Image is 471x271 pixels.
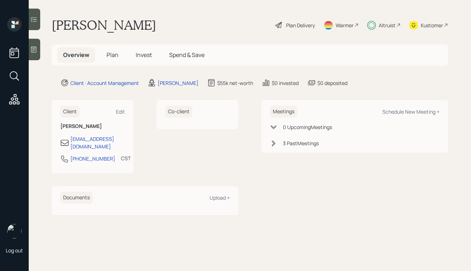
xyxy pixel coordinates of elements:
[217,79,253,87] div: $55k net-worth
[121,154,131,162] div: CST
[283,139,319,147] div: 3 Past Meeting s
[270,106,297,118] h6: Meetings
[6,247,23,254] div: Log out
[60,192,93,204] h6: Documents
[169,51,205,59] span: Spend & Save
[421,22,443,29] div: Kustomer
[116,108,125,115] div: Edit
[70,155,115,162] div: [PHONE_NUMBER]
[52,17,156,33] h1: [PERSON_NAME]
[286,22,315,29] div: Plan Delivery
[158,79,199,87] div: [PERSON_NAME]
[283,123,332,131] div: 0 Upcoming Meeting s
[70,135,125,150] div: [EMAIL_ADDRESS][DOMAIN_NAME]
[136,51,152,59] span: Invest
[317,79,348,87] div: $0 deposited
[336,22,354,29] div: Warmer
[379,22,396,29] div: Altruist
[60,123,125,129] h6: [PERSON_NAME]
[60,106,80,118] h6: Client
[63,51,89,59] span: Overview
[272,79,299,87] div: $0 invested
[107,51,118,59] span: Plan
[382,108,439,115] div: Schedule New Meeting +
[210,194,230,201] div: Upload +
[7,224,22,238] img: robby-grisanti-headshot.png
[165,106,192,118] h6: Co-client
[70,79,139,87] div: Client · Account Management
